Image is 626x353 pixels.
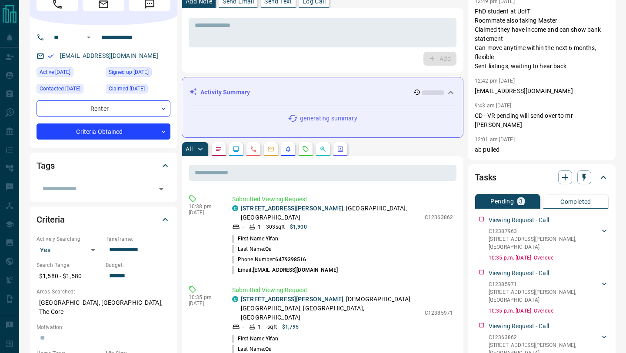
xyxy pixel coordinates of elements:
p: Timeframe: [106,235,170,243]
a: [EMAIL_ADDRESS][DOMAIN_NAME] [60,52,158,59]
p: C12385971 [425,309,453,317]
p: - [243,323,244,331]
p: First Name: [232,335,278,343]
p: , [GEOGRAPHIC_DATA], [GEOGRAPHIC_DATA] [241,204,420,222]
p: Last Name: [232,245,272,253]
p: 9:43 am [DATE] [475,103,512,109]
p: Email: [232,266,338,274]
h2: Criteria [37,213,65,226]
span: 6479398516 [275,256,306,263]
p: - sqft [266,323,277,331]
svg: Calls [250,146,257,153]
p: C12387963 [489,227,600,235]
p: $1,900 [290,223,307,231]
p: Completed [560,199,591,205]
p: C12363862 [489,333,600,341]
p: $1,795 [282,323,299,331]
div: Wed Sep 03 2025 [37,84,101,96]
div: Activity Summary [189,84,456,100]
p: 1 [258,223,261,231]
p: Search Range: [37,261,101,269]
svg: Opportunities [320,146,326,153]
button: Open [83,32,94,43]
div: Yes [37,243,101,257]
a: [STREET_ADDRESS][PERSON_NAME] [241,296,343,303]
p: All [186,146,193,152]
svg: Agent Actions [337,146,344,153]
p: [GEOGRAPHIC_DATA], [GEOGRAPHIC_DATA], The Core [37,296,170,319]
div: Tasks [475,167,609,188]
p: , [DEMOGRAPHIC_DATA][GEOGRAPHIC_DATA], [GEOGRAPHIC_DATA], [GEOGRAPHIC_DATA] [241,295,420,322]
p: Budget: [106,261,170,269]
svg: Lead Browsing Activity [233,146,240,153]
p: Viewing Request - Call [489,322,549,331]
p: 3 [519,198,523,204]
svg: Notes [215,146,222,153]
p: Motivation: [37,323,170,331]
p: 10:35 p.m. [DATE] - Overdue [489,254,609,262]
div: Tags [37,155,170,176]
svg: Emails [267,146,274,153]
p: 1 [258,323,261,331]
p: [EMAIL_ADDRESS][DOMAIN_NAME] [475,87,609,96]
p: 303 sqft [266,223,285,231]
p: C12363862 [425,213,453,221]
svg: Requests [302,146,309,153]
p: - [243,223,244,231]
span: Signed up [DATE] [109,68,149,77]
p: Activity Summary [200,88,250,97]
p: $1,580 - $1,580 [37,269,101,283]
p: 12:42 pm [DATE] [475,78,515,84]
p: [DATE] [189,210,219,216]
p: Submitted Viewing Request [232,286,453,295]
p: 12:01 am [DATE] [475,137,515,143]
span: Claimed [DATE] [109,84,145,93]
h2: Tasks [475,170,496,184]
span: Qu [265,246,272,252]
h2: Tags [37,159,54,173]
span: Qu [265,346,272,352]
p: C12385971 [489,280,600,288]
p: Actively Searching: [37,235,101,243]
p: [STREET_ADDRESS][PERSON_NAME] , [GEOGRAPHIC_DATA] [489,288,600,304]
p: Submitted Viewing Request [232,195,453,204]
div: Criteria [37,209,170,230]
p: 10:35 pm [189,294,219,300]
p: generating summary [300,114,357,123]
p: PhD student at UofT Roommate also taking Master Claimed they have income and can show bank statem... [475,7,609,71]
p: Viewing Request - Call [489,269,549,278]
div: condos.ca [232,296,238,302]
svg: Listing Alerts [285,146,292,153]
p: Phone Number: [232,256,306,263]
p: CD - VR pending will send over to mr [PERSON_NAME] [475,111,609,130]
p: Pending [490,198,514,204]
p: 10:38 pm [189,203,219,210]
p: Last Name: [232,345,272,353]
p: 10:35 p.m. [DATE] - Overdue [489,307,609,315]
div: Renter [37,100,170,117]
div: Sun Jul 13 2025 [106,67,170,80]
div: Sat Sep 13 2025 [37,67,101,80]
div: C12387963[STREET_ADDRESS][PERSON_NAME],[GEOGRAPHIC_DATA] [489,226,609,253]
button: Open [155,183,167,195]
p: ab pulled [475,145,609,154]
span: Active [DATE] [40,68,70,77]
p: [STREET_ADDRESS][PERSON_NAME] , [GEOGRAPHIC_DATA] [489,235,600,251]
p: First Name: [232,235,278,243]
p: Areas Searched: [37,288,170,296]
p: Viewing Request - Call [489,216,549,225]
div: Thu Sep 04 2025 [106,84,170,96]
a: [STREET_ADDRESS][PERSON_NAME] [241,205,343,212]
div: Criteria Obtained [37,123,170,140]
svg: Email Verified [48,53,54,59]
p: [DATE] [189,300,219,306]
span: [EMAIL_ADDRESS][DOMAIN_NAME] [253,267,338,273]
span: Yifan [266,236,278,242]
span: Yifan [266,336,278,342]
div: C12385971[STREET_ADDRESS][PERSON_NAME],[GEOGRAPHIC_DATA] [489,279,609,306]
span: Contacted [DATE] [40,84,80,93]
div: condos.ca [232,205,238,211]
